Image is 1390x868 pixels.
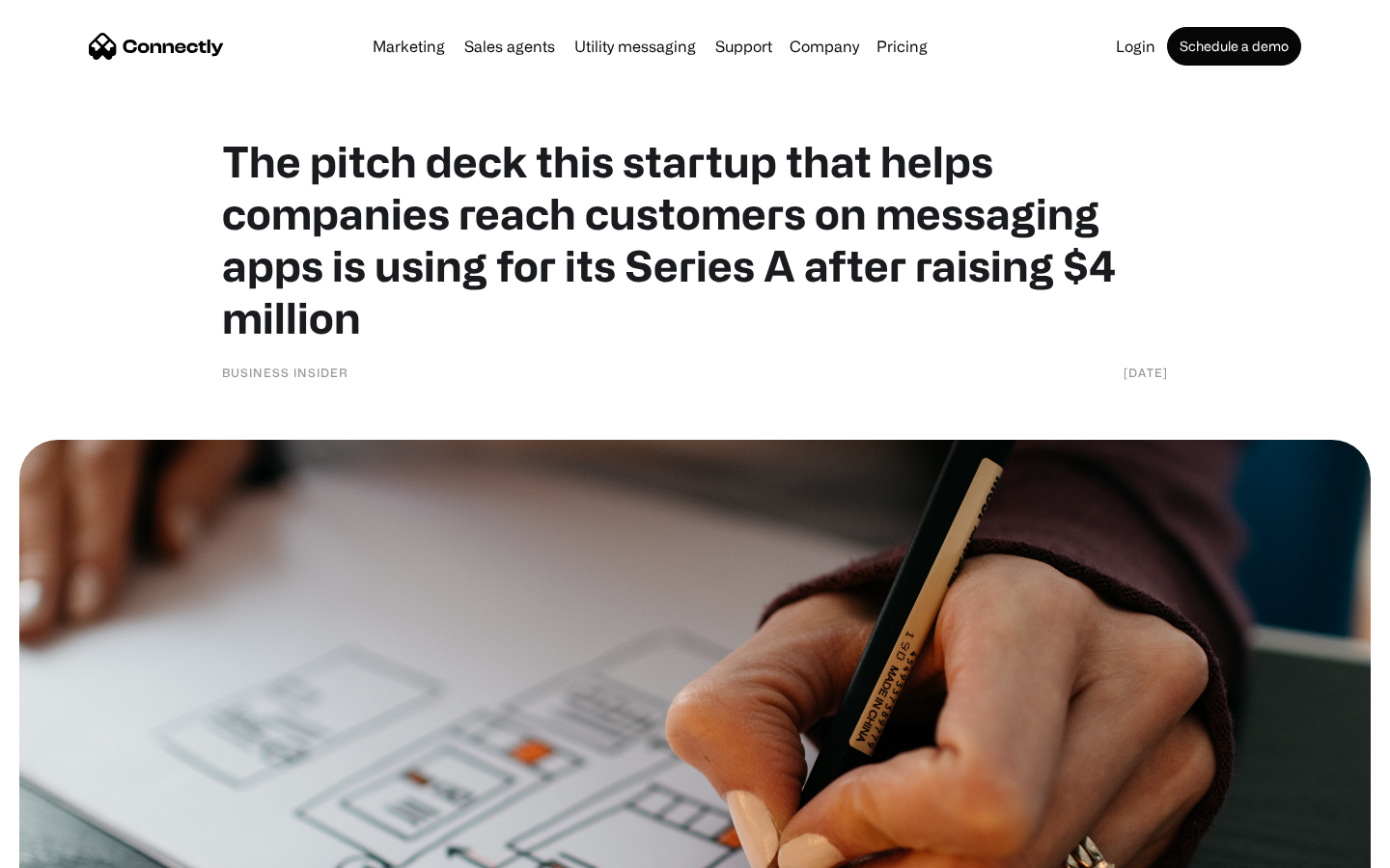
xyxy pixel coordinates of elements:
[1167,27,1301,66] a: Schedule a demo
[1108,39,1163,54] a: Login
[365,39,453,54] a: Marketing
[19,834,116,861] aside: Language selected: English
[39,834,116,861] ul: Language list
[457,39,563,54] a: Sales agents
[708,39,780,54] a: Support
[222,363,348,382] div: Business Insider
[567,39,704,54] a: Utility messaging
[790,33,859,60] div: Company
[869,39,935,54] a: Pricing
[222,135,1168,343] h1: The pitch deck this startup that helps companies reach customers on messaging apps is using for i...
[1124,363,1168,382] div: [DATE]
